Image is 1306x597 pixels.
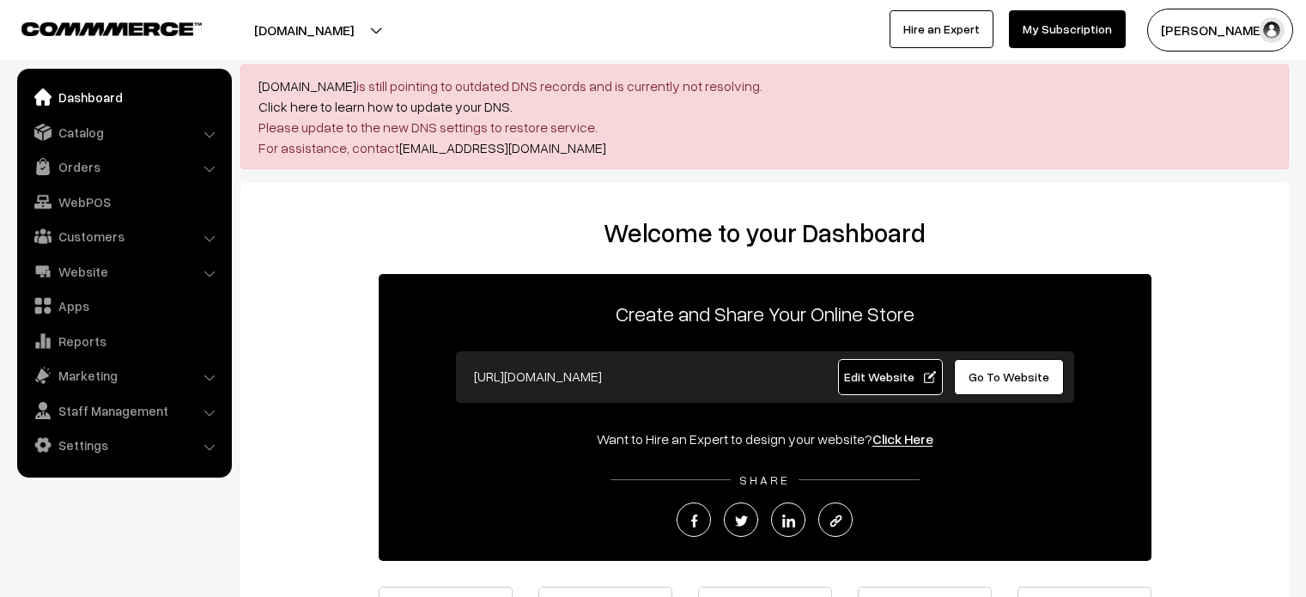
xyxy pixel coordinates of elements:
a: [EMAIL_ADDRESS][DOMAIN_NAME] [399,139,606,156]
a: Staff Management [21,395,226,426]
div: is still pointing to outdated DNS records and is currently not resolving. Please update to the ne... [240,64,1289,169]
a: Dashboard [21,82,226,113]
h2: Welcome to your Dashboard [258,217,1272,248]
img: COMMMERCE [21,22,202,35]
a: [DOMAIN_NAME] [258,77,356,94]
a: Catalog [21,117,226,148]
span: Edit Website [844,369,936,384]
button: [PERSON_NAME] [1147,9,1293,52]
a: COMMMERCE [21,17,172,38]
a: Go To Website [954,359,1065,395]
img: user [1259,17,1285,43]
a: Website [21,256,226,287]
span: SHARE [731,472,799,487]
div: Want to Hire an Expert to design your website? [379,429,1151,449]
a: My Subscription [1009,10,1126,48]
a: Click Here [872,430,933,448]
a: Apps [21,290,226,321]
a: Settings [21,429,226,460]
a: WebPOS [21,186,226,217]
a: Reports [21,326,226,356]
a: Edit Website [838,359,943,395]
a: Hire an Expert [890,10,993,48]
a: Customers [21,221,226,252]
p: Create and Share Your Online Store [379,298,1151,329]
a: Marketing [21,360,226,391]
span: Go To Website [969,369,1049,384]
a: Click here to learn how to update your DNS. [258,98,513,115]
button: [DOMAIN_NAME] [194,9,414,52]
a: Orders [21,151,226,182]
